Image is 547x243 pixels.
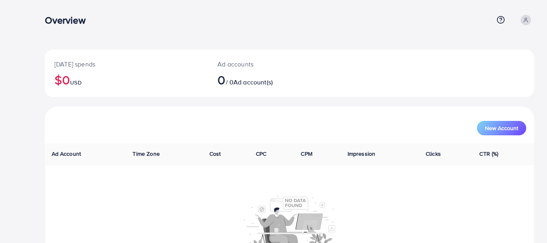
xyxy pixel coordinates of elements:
[477,121,526,135] button: New Account
[217,70,225,89] span: 0
[348,150,376,158] span: Impression
[54,72,198,87] h2: $0
[217,59,321,69] p: Ad accounts
[479,150,498,158] span: CTR (%)
[70,78,81,86] span: USD
[133,150,159,158] span: Time Zone
[52,150,81,158] span: Ad Account
[209,150,221,158] span: Cost
[54,59,198,69] p: [DATE] spends
[426,150,441,158] span: Clicks
[301,150,312,158] span: CPM
[217,72,321,87] h2: / 0
[45,14,92,26] h3: Overview
[485,125,518,131] span: New Account
[233,78,273,86] span: Ad account(s)
[256,150,266,158] span: CPC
